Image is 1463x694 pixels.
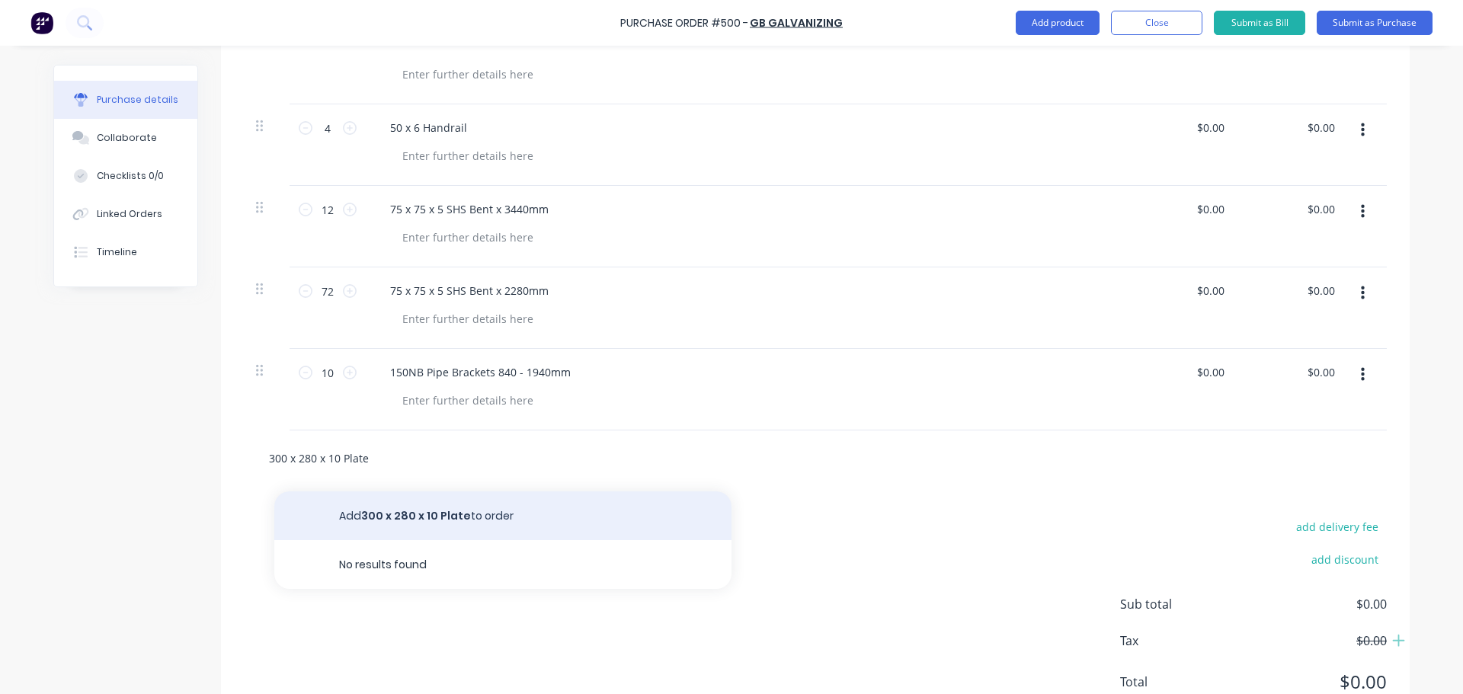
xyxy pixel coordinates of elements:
[54,195,197,233] button: Linked Orders
[378,198,561,220] div: 75 x 75 x 5 SHS Bent x 3440mm
[620,15,748,31] div: Purchase Order #500 -
[54,233,197,271] button: Timeline
[1016,11,1100,35] button: Add product
[1120,673,1234,691] span: Total
[30,11,53,34] img: Factory
[378,361,583,383] div: 150NB Pipe Brackets 840 - 1940mm
[1317,11,1433,35] button: Submit as Purchase
[97,245,137,259] div: Timeline
[1111,11,1202,35] button: Close
[750,15,843,30] a: GB GALVANIZING
[54,81,197,119] button: Purchase details
[378,117,479,139] div: 50 x 6 Handrail
[1287,517,1387,536] button: add delivery fee
[97,169,164,183] div: Checklists 0/0
[378,280,561,302] div: 75 x 75 x 5 SHS Bent x 2280mm
[1234,595,1387,613] span: $0.00
[274,491,731,540] button: Add300 x 280 x 10 Plateto order
[1120,632,1234,650] span: Tax
[268,443,573,473] input: Start typing to add a product...
[1234,632,1387,650] span: $0.00
[97,207,162,221] div: Linked Orders
[1302,549,1387,569] button: add discount
[97,93,178,107] div: Purchase details
[54,119,197,157] button: Collaborate
[97,131,157,145] div: Collaborate
[1120,595,1234,613] span: Sub total
[1214,11,1305,35] button: Submit as Bill
[54,157,197,195] button: Checklists 0/0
